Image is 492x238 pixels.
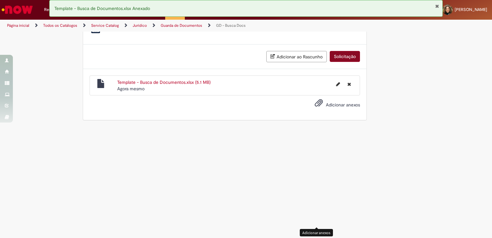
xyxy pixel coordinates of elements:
[44,6,67,13] span: Requisições
[326,102,360,108] span: Adicionar anexos
[332,79,344,89] button: Editar nome de arquivo Template - Busca de Documentos.xlsx
[43,23,77,28] a: Todos os Catálogos
[344,79,355,89] button: Excluir Template - Busca de Documentos.xlsx
[161,23,202,28] a: Guarda de Documentos
[435,4,439,9] button: Fechar Notificação
[330,51,360,62] button: Solicitação
[5,20,323,32] ul: Trilhas de página
[117,79,211,85] a: Template - Busca de Documentos.xlsx (5.1 MB)
[7,23,29,28] a: Página inicial
[300,229,333,236] div: Adicionar anexos
[1,3,34,16] img: ServiceNow
[455,7,487,12] span: [PERSON_NAME]
[216,23,246,28] a: GD - Busca Docs
[91,23,119,28] a: Service Catalog
[266,51,327,62] button: Adicionar ao Rascunho
[313,97,325,112] button: Adicionar anexos
[133,23,147,28] a: Jurídico
[54,5,150,11] span: Template - Busca de Documentos.xlsx Anexado
[117,86,145,92] time: 29/09/2025 08:52:26
[117,86,145,92] span: Agora mesmo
